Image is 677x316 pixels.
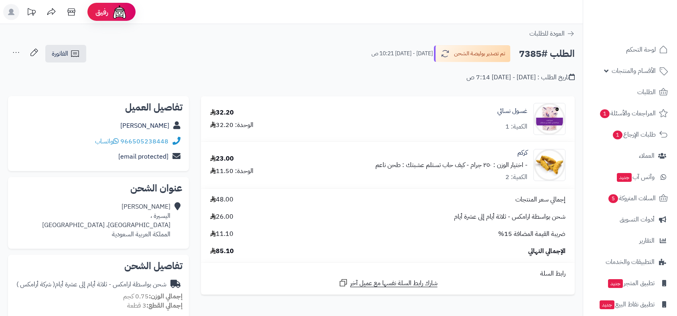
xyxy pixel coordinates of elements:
small: 3 قطعة [127,301,182,310]
small: - اختيار الوزن : ٢٥٠ جرام [470,160,527,170]
img: ai-face.png [111,4,128,20]
span: جديد [600,300,614,309]
span: 1 [600,109,610,118]
span: 1 [613,131,622,139]
span: الإجمالي النهائي [528,247,566,256]
strong: إجمالي الوزن: [149,292,182,301]
span: التطبيقات والخدمات [606,256,655,268]
a: تطبيق المتجرجديد [588,274,672,293]
div: الكمية: 2 [505,173,527,182]
a: 966505238448 [120,137,168,146]
img: 2992e81768346ece6de2dbb4a5c78e530d5-90x90.png [534,149,565,181]
span: جديد [617,173,632,182]
span: المراجعات والأسئلة [599,108,656,119]
a: كركم [517,148,527,157]
a: العملاء [588,146,672,165]
span: التقارير [639,235,655,246]
div: 23.00 [210,154,234,163]
a: أدوات التسويق [588,210,672,229]
div: 32.20 [210,108,234,117]
button: تم تصدير بوليصة الشحن [434,45,511,62]
span: طلبات الإرجاع [612,129,656,140]
span: تطبيق المتجر [607,278,655,289]
span: 5 [608,194,618,203]
img: 17738eb8c359d464a11fe547d3ed471fc53-90x90.jpeg [534,103,565,135]
a: [PERSON_NAME] [120,121,169,131]
a: الفاتورة [45,45,86,62]
small: 0.75 كجم [123,292,182,301]
span: العملاء [639,150,655,161]
div: الوحدة: 11.50 [210,167,253,176]
h2: تفاصيل العميل [14,103,182,112]
span: ضريبة القيمة المضافة 15% [498,229,566,239]
span: وآتس آب [616,171,655,183]
a: واتساب [95,137,119,146]
div: شحن بواسطة ارامكس - ثلاثة أيام إلى عشرة أيام [16,280,166,289]
span: العودة للطلبات [529,29,565,38]
span: إجمالي سعر المنتجات [515,195,566,204]
span: شارك رابط السلة نفسها مع عميل آخر [350,279,438,288]
span: 48.00 [210,195,233,204]
img: logo-2.png [622,20,669,37]
div: [PERSON_NAME] اليسيرة ، [GEOGRAPHIC_DATA]، [GEOGRAPHIC_DATA] المملكة العربية السعودية [42,202,170,239]
span: 26.00 [210,212,233,221]
span: لوحة التحكم [626,44,656,55]
a: لوحة التحكم [588,40,672,59]
strong: إجمالي القطع: [146,301,182,310]
span: 85.10 [210,247,234,256]
a: تطبيق نقاط البيعجديد [588,295,672,314]
div: رابط السلة [204,269,572,278]
a: وآتس آبجديد [588,167,672,187]
a: العودة للطلبات [529,29,575,38]
h2: الطلب #7385 [519,46,575,62]
span: رفيق [95,7,108,17]
small: - كيف حاب تستلم عشبتك : طحن ناعم [375,160,469,170]
a: طلبات الإرجاع1 [588,125,672,144]
span: أدوات التسويق [620,214,655,225]
a: تحديثات المنصة [21,4,41,22]
a: السلات المتروكة5 [588,189,672,208]
span: شحن بواسطة ارامكس - ثلاثة أيام إلى عشرة أيام [454,212,566,221]
a: الطلبات [588,83,672,102]
h2: عنوان الشحن [14,183,182,193]
span: تطبيق نقاط البيع [599,299,655,310]
a: شارك رابط السلة نفسها مع عميل آخر [338,278,438,288]
span: جديد [608,279,623,288]
a: غسول نسائي [497,107,527,116]
span: 11.10 [210,229,233,239]
span: السلات المتروكة [608,193,656,204]
a: التقارير [588,231,672,250]
div: تاريخ الطلب : [DATE] - [DATE] 7:14 ص [466,73,575,82]
span: الأقسام والمنتجات [612,65,656,76]
div: الوحدة: 32.20 [210,121,253,130]
span: الفاتورة [52,49,68,58]
small: [DATE] - [DATE] 10:21 ص [371,50,433,58]
div: الكمية: 1 [505,122,527,131]
a: [email protected] [118,152,168,161]
a: التطبيقات والخدمات [588,252,672,272]
a: المراجعات والأسئلة1 [588,104,672,123]
h2: تفاصيل الشحن [14,261,182,271]
span: الطلبات [637,87,656,98]
span: ( شركة أرامكس ) [16,280,55,289]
